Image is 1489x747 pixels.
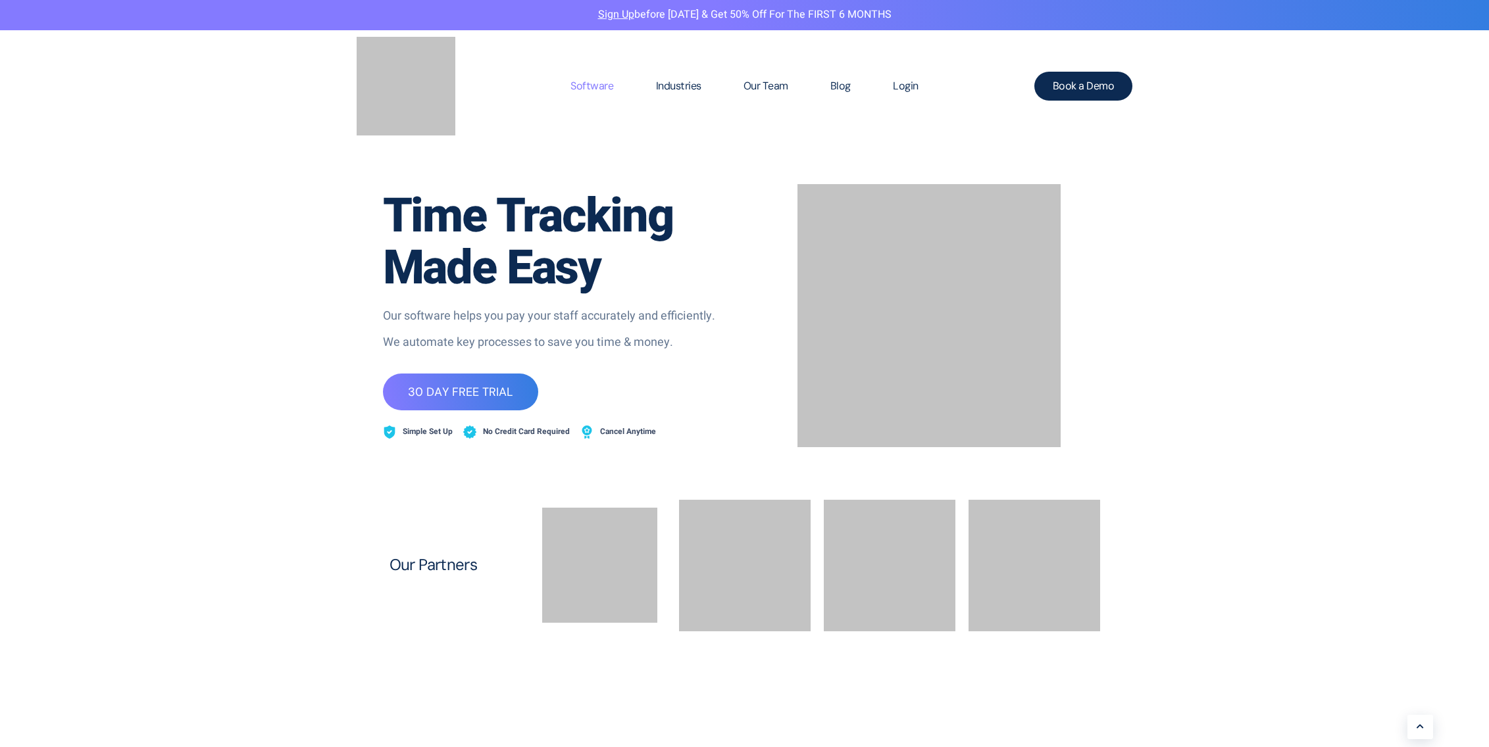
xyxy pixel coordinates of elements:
[390,556,521,573] h2: Our Partners
[722,55,809,118] a: Our Team
[549,55,634,118] a: Software
[809,55,872,118] a: Blog
[480,423,570,441] span: No Credit Card Required
[797,184,1061,447] img: timesheet software
[383,191,738,295] h1: Time Tracking Made Easy
[10,7,1479,24] p: before [DATE] & Get 50% Off for the FIRST 6 MONTHS
[408,386,513,398] span: 30 DAY FREE TRIAL
[383,334,738,351] p: We automate key processes to save you time & money.
[635,55,722,118] a: Industries
[872,55,940,118] a: Login
[399,423,453,441] span: Simple Set Up
[383,308,738,325] p: Our software helps you pay your staff accurately and efficiently.
[1407,715,1433,739] a: Learn More
[598,7,634,22] a: Sign Up
[383,373,538,410] a: 30 DAY FREE TRIAL
[597,423,656,441] span: Cancel Anytime
[1053,81,1115,91] span: Book a Demo
[1034,72,1133,101] a: Book a Demo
